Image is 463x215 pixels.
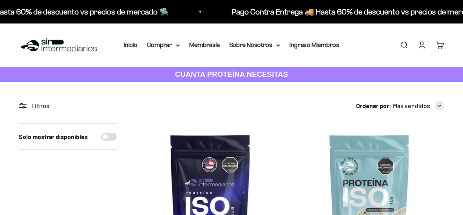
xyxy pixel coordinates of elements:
[289,42,339,48] a: Ingreso Miembros
[19,101,117,111] div: Filtros
[189,42,220,48] a: Membresía
[124,42,137,48] a: Inicio
[393,101,444,111] button: Más vendidos
[175,70,288,78] strong: CUANTA PROTEÍNA NECESITAS
[356,101,391,111] span: Ordenar por:
[229,40,280,50] summary: Sobre Nosotros
[393,101,430,111] span: Más vendidos
[147,40,180,50] summary: Comprar
[19,132,88,142] label: Solo mostrar disponibles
